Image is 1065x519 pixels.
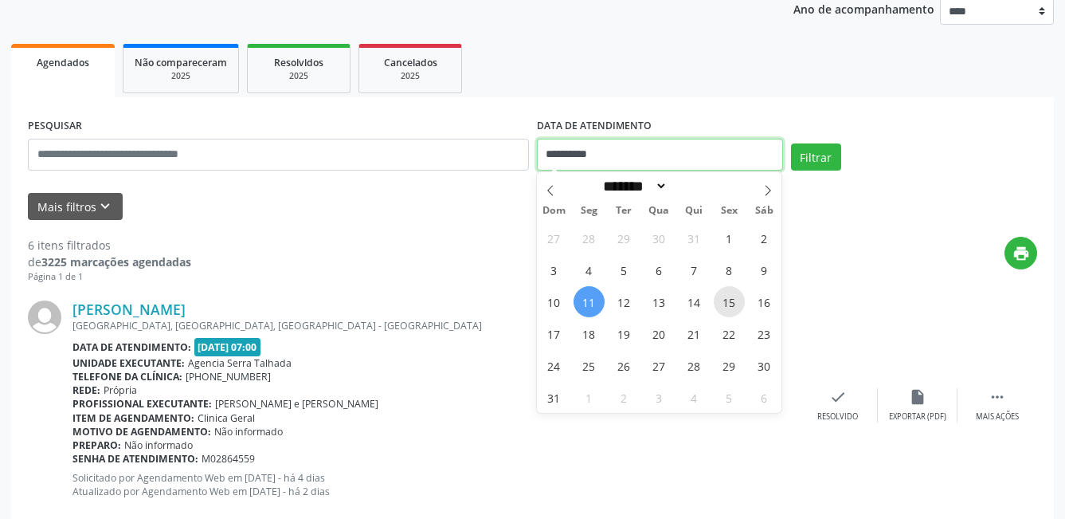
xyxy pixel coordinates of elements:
[746,206,781,216] span: Sáb
[644,286,675,317] span: Agosto 13, 2025
[135,56,227,69] span: Não compareceram
[37,56,89,69] span: Agendados
[41,254,191,269] strong: 3225 marcações agendadas
[1004,237,1037,269] button: print
[644,350,675,381] span: Agosto 27, 2025
[370,70,450,82] div: 2025
[679,222,710,254] span: Julho 31, 2025
[104,383,137,397] span: Própria
[72,411,194,425] b: Item de agendamento:
[537,206,572,216] span: Dom
[714,254,745,285] span: Agosto 8, 2025
[749,254,780,285] span: Agosto 9, 2025
[714,286,745,317] span: Agosto 15, 2025
[124,438,193,452] span: Não informado
[72,438,121,452] b: Preparo:
[28,301,61,334] img: img
[72,425,211,438] b: Motivo de agendamento:
[538,286,570,317] span: Agosto 10, 2025
[679,350,710,381] span: Agosto 28, 2025
[749,222,780,254] span: Agosto 2, 2025
[609,318,640,349] span: Agosto 19, 2025
[714,382,745,413] span: Setembro 5, 2025
[714,222,745,254] span: Agosto 1, 2025
[72,356,185,370] b: Unidade executante:
[538,382,570,413] span: Agosto 31, 2025
[188,356,292,370] span: Agencia Serra Talhada
[72,397,212,411] b: Profissional executante:
[817,411,858,423] div: Resolvido
[72,340,191,354] b: Data de atendimento:
[259,70,339,82] div: 2025
[679,382,710,413] span: Setembro 4, 2025
[194,338,261,356] span: [DATE] 07:00
[714,350,745,381] span: Agosto 29, 2025
[538,254,570,285] span: Agosto 3, 2025
[538,318,570,349] span: Agosto 17, 2025
[28,237,191,254] div: 6 itens filtrados
[641,206,676,216] span: Qua
[574,254,605,285] span: Agosto 4, 2025
[791,144,841,171] button: Filtrar
[202,452,255,466] span: M02864559
[749,350,780,381] span: Agosto 30, 2025
[909,388,926,406] i: insert_drive_file
[571,206,606,216] span: Seg
[644,254,675,285] span: Agosto 6, 2025
[72,383,100,397] b: Rede:
[186,370,271,383] span: [PHONE_NUMBER]
[644,318,675,349] span: Agosto 20, 2025
[609,382,640,413] span: Setembro 2, 2025
[749,286,780,317] span: Agosto 16, 2025
[679,318,710,349] span: Agosto 21, 2025
[215,397,378,411] span: [PERSON_NAME] e [PERSON_NAME]
[609,286,640,317] span: Agosto 12, 2025
[644,382,675,413] span: Setembro 3, 2025
[384,56,437,69] span: Cancelados
[644,222,675,254] span: Julho 30, 2025
[714,318,745,349] span: Agosto 22, 2025
[676,206,711,216] span: Qui
[28,114,82,139] label: PESQUISAR
[538,222,570,254] span: Julho 27, 2025
[274,56,323,69] span: Resolvidos
[609,254,640,285] span: Agosto 5, 2025
[574,382,605,413] span: Setembro 1, 2025
[135,70,227,82] div: 2025
[574,318,605,349] span: Agosto 18, 2025
[989,388,1006,406] i: 
[537,114,652,139] label: DATA DE ATENDIMENTO
[214,425,283,438] span: Não informado
[72,471,798,498] p: Solicitado por Agendamento Web em [DATE] - há 4 dias Atualizado por Agendamento Web em [DATE] - h...
[72,301,186,318] a: [PERSON_NAME]
[711,206,746,216] span: Sex
[574,286,605,317] span: Agosto 11, 2025
[96,198,114,215] i: keyboard_arrow_down
[829,388,847,406] i: check
[609,350,640,381] span: Agosto 26, 2025
[574,350,605,381] span: Agosto 25, 2025
[72,452,198,466] b: Senha de atendimento:
[668,178,720,195] input: Year
[1012,245,1030,262] i: print
[72,319,798,332] div: [GEOGRAPHIC_DATA], [GEOGRAPHIC_DATA], [GEOGRAPHIC_DATA] - [GEOGRAPHIC_DATA]
[538,350,570,381] span: Agosto 24, 2025
[609,222,640,254] span: Julho 29, 2025
[749,318,780,349] span: Agosto 23, 2025
[28,193,123,221] button: Mais filtroskeyboard_arrow_down
[606,206,641,216] span: Ter
[198,411,255,425] span: Clinica Geral
[679,286,710,317] span: Agosto 14, 2025
[749,382,780,413] span: Setembro 6, 2025
[679,254,710,285] span: Agosto 7, 2025
[72,370,182,383] b: Telefone da clínica:
[889,411,946,423] div: Exportar (PDF)
[976,411,1019,423] div: Mais ações
[574,222,605,254] span: Julho 28, 2025
[28,254,191,270] div: de
[28,270,191,284] div: Página 1 de 1
[598,178,668,195] select: Month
